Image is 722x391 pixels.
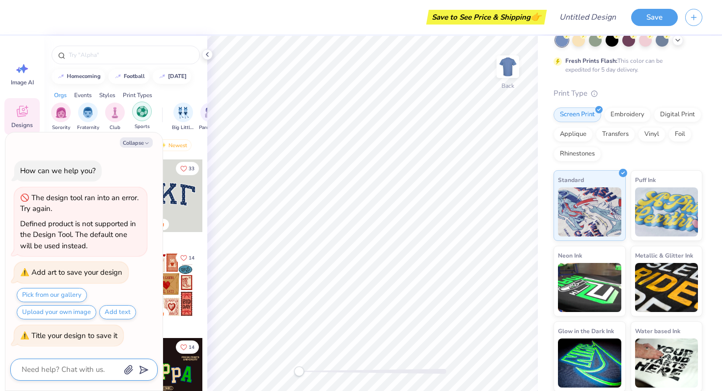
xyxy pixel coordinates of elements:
[154,139,192,151] div: Newest
[554,88,702,99] div: Print Type
[178,107,189,118] img: Big Little Reveal Image
[124,74,145,79] div: football
[176,162,199,175] button: Like
[99,91,115,100] div: Styles
[668,127,692,142] div: Foil
[635,250,693,261] span: Metallic & Glitter Ink
[498,57,518,77] img: Back
[294,366,304,376] div: Accessibility label
[74,91,92,100] div: Events
[554,147,601,161] div: Rhinestones
[20,219,136,251] div: Defined product is not supported in the Design Tool. The default one will be used instead.
[172,124,194,131] span: Big Little Reveal
[51,103,71,131] button: filter button
[530,11,541,23] span: 👉
[552,7,624,27] input: Untitled Design
[176,340,199,354] button: Like
[189,345,194,350] span: 14
[596,127,635,142] div: Transfers
[123,91,152,100] div: Print Types
[635,175,656,185] span: Puff Ink
[565,57,617,65] strong: Fresh Prints Flash:
[189,166,194,171] span: 33
[114,74,122,79] img: trend_line.gif
[11,78,34,86] span: Image AI
[135,123,150,130] span: Sports
[56,107,67,118] img: Sorority Image
[429,10,544,25] div: Save to See Price & Shipping
[558,263,621,312] img: Neon Ink
[558,175,584,185] span: Standard
[558,339,621,388] img: Glow in the Dark Ink
[635,263,698,312] img: Metallic & Glitter Ink
[172,103,194,131] div: filter for Big Little Reveal
[558,250,582,261] span: Neon Ink
[17,305,96,319] button: Upload your own image
[205,107,216,118] img: Parent's Weekend Image
[199,103,222,131] button: filter button
[137,106,148,117] img: Sports Image
[558,326,614,336] span: Glow in the Dark Ink
[168,74,187,79] div: halloween
[105,103,125,131] div: filter for Club
[52,69,105,84] button: homecoming
[110,107,120,118] img: Club Image
[99,305,136,319] button: Add text
[189,256,194,261] span: 14
[654,107,701,122] div: Digital Print
[635,339,698,388] img: Water based Ink
[51,103,71,131] div: filter for Sorority
[153,69,191,84] button: [DATE]
[31,267,122,277] div: Add art to save your design
[176,251,199,264] button: Like
[565,56,686,74] div: This color can be expedited for 5 day delivery.
[68,50,194,60] input: Try "Alpha"
[20,166,96,176] div: How can we help you?
[120,137,153,148] button: Collapse
[77,103,99,131] button: filter button
[105,103,125,131] button: filter button
[631,9,678,26] button: Save
[604,107,651,122] div: Embroidery
[11,121,33,129] span: Designs
[20,193,139,214] div: The design tool ran into an error. Try again.
[558,187,621,236] img: Standard
[110,124,120,131] span: Club
[77,124,99,131] span: Fraternity
[54,91,67,100] div: Orgs
[52,124,70,131] span: Sorority
[172,103,194,131] button: filter button
[635,326,680,336] span: Water based Ink
[132,102,152,130] div: filter for Sports
[109,69,149,84] button: football
[635,187,698,236] img: Puff Ink
[17,288,87,302] button: Pick from our gallery
[158,74,166,79] img: trend_line.gif
[554,127,593,142] div: Applique
[77,103,99,131] div: filter for Fraternity
[31,331,117,340] div: Title your design to save it
[199,103,222,131] div: filter for Parent's Weekend
[501,81,514,90] div: Back
[199,124,222,131] span: Parent's Weekend
[554,107,601,122] div: Screen Print
[638,127,666,142] div: Vinyl
[57,74,65,79] img: trend_line.gif
[67,74,101,79] div: homecoming
[132,103,152,131] button: filter button
[83,107,93,118] img: Fraternity Image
